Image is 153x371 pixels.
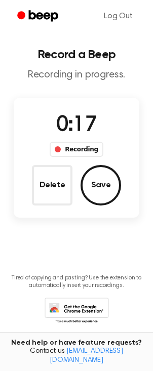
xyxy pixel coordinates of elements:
p: Recording in progress. [8,69,145,81]
p: Tired of copying and pasting? Use the extension to automatically insert your recordings. [8,274,145,290]
a: Beep [10,7,67,26]
span: Contact us [6,347,147,365]
h1: Record a Beep [8,49,145,61]
a: [EMAIL_ADDRESS][DOMAIN_NAME] [50,348,123,364]
button: Delete Audio Record [32,165,72,205]
a: Log Out [94,4,143,28]
span: 0:17 [56,115,97,136]
div: Recording [50,142,103,157]
button: Save Audio Record [81,165,121,205]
